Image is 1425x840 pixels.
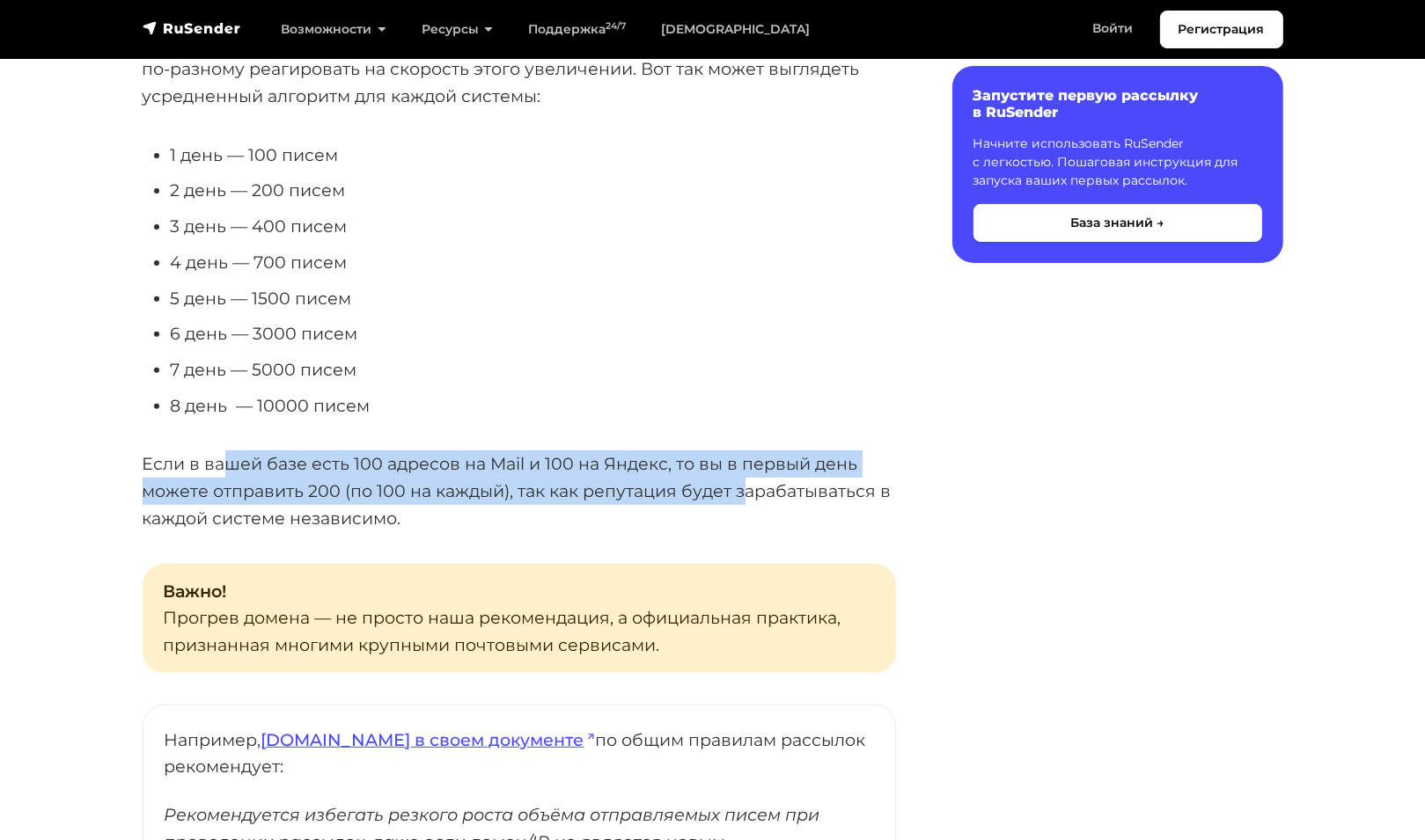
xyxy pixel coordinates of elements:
[171,177,896,204] li: 2 день — 200 писем
[1076,11,1151,47] a: Войти
[143,450,896,531] p: Если в вашей базе есть 100 адресов на Mail и 100 на Яндекс, то вы в первый день можете отправить ...
[1160,11,1283,48] a: Регистрация
[171,213,896,240] li: 3 день — 400 писем
[973,204,1262,242] button: База знаний →
[261,729,596,750] a: [DOMAIN_NAME] в своем документе
[511,11,643,47] a: Поддержка24/7
[952,66,1283,263] a: Запустите первую рассылку в RuSender Начните использовать RuSender с легкостью. Пошаговая инструк...
[143,19,241,37] img: RuSender
[143,564,896,673] p: Прогрев домена — не просто наша рекомендация, а официальная практика, признанная многими крупными...
[171,392,896,420] li: 8 день — 10000 писем
[171,249,896,276] li: 4 день — 700 писем
[643,11,827,47] a: [DEMOGRAPHIC_DATA]
[264,11,404,47] a: Возможности
[165,727,874,780] p: Например, по общим правилам рассылок рекомендует:
[973,135,1262,190] p: Начните использовать RuSender с легкостью. Пошаговая инструкция для запуска ваших первых рассылок.
[171,320,896,347] li: 6 день — 3000 писем
[171,285,896,312] li: 5 день — 1500 писем
[171,356,896,383] li: 7 день — 5000 писем
[973,87,1262,121] h6: Запустите первую рассылку в RuSender
[404,11,511,47] a: Ресурсы
[171,142,896,169] li: 1 день — 100 писем
[164,581,227,602] strong: Важно!
[606,20,626,32] sup: 24/7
